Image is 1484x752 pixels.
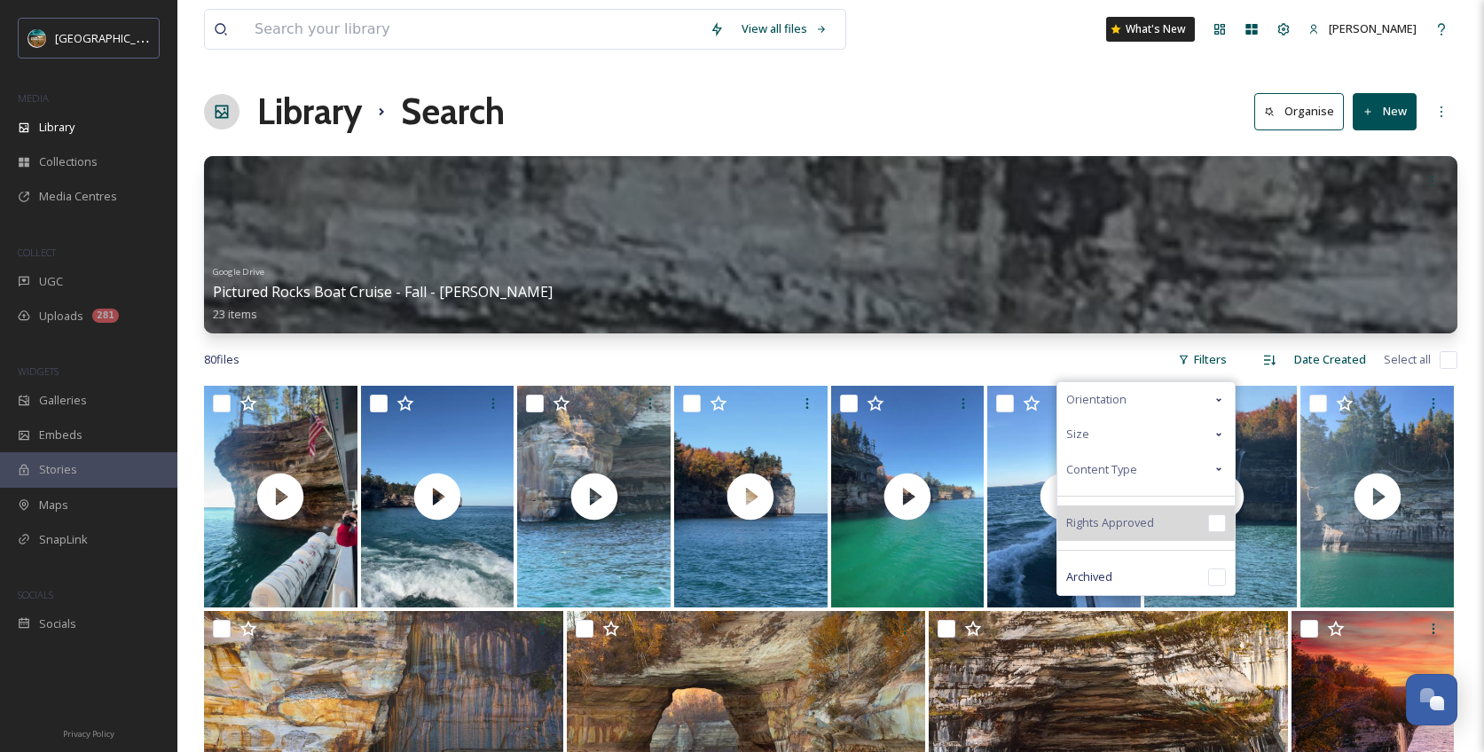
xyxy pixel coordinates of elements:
[257,85,362,138] a: Library
[674,386,828,607] img: thumbnail
[1329,20,1417,36] span: [PERSON_NAME]
[92,309,119,323] div: 281
[1066,568,1112,585] span: Archived
[1299,12,1425,46] a: [PERSON_NAME]
[1066,514,1154,531] span: Rights Approved
[1066,391,1127,408] span: Orientation
[733,12,836,46] a: View all files
[63,722,114,743] a: Privacy Policy
[361,386,514,607] img: thumbnail
[831,386,985,607] img: thumbnail
[1066,426,1089,443] span: Size
[39,497,68,513] span: Maps
[18,91,49,105] span: MEDIA
[401,85,505,138] h1: Search
[213,306,257,322] span: 23 items
[18,364,59,378] span: WIDGETS
[39,392,87,409] span: Galleries
[39,461,77,478] span: Stories
[39,427,82,443] span: Embeds
[204,351,239,368] span: 80 file s
[1254,93,1344,129] button: Organise
[28,29,46,47] img: Snapsea%20Profile.jpg
[39,153,98,170] span: Collections
[39,308,83,325] span: Uploads
[517,386,671,607] img: thumbnail
[39,615,76,632] span: Socials
[1066,461,1137,478] span: Content Type
[987,386,1141,607] img: thumbnail
[213,266,264,278] span: Google Drive
[1353,93,1417,129] button: New
[213,282,553,302] span: Pictured Rocks Boat Cruise - Fall - [PERSON_NAME]
[204,386,357,607] img: thumbnail
[39,119,75,136] span: Library
[246,10,701,49] input: Search your library
[1285,342,1375,377] div: Date Created
[18,588,53,601] span: SOCIALS
[39,531,88,548] span: SnapLink
[1169,342,1236,377] div: Filters
[213,262,553,322] a: Google DrivePictured Rocks Boat Cruise - Fall - [PERSON_NAME]23 items
[1106,17,1195,42] a: What's New
[39,188,117,205] span: Media Centres
[55,29,228,46] span: [GEOGRAPHIC_DATA][US_STATE]
[1254,93,1353,129] a: Organise
[1300,386,1454,607] img: thumbnail
[1406,674,1457,725] button: Open Chat
[18,246,56,259] span: COLLECT
[63,728,114,740] span: Privacy Policy
[39,273,63,290] span: UGC
[1384,351,1431,368] span: Select all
